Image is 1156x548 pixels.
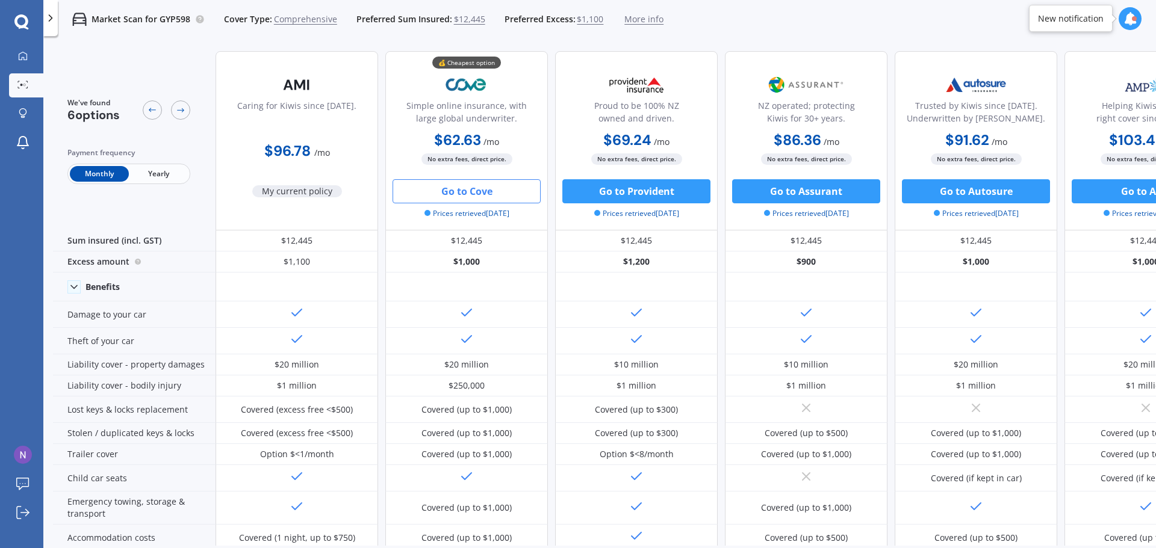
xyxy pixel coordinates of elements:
[449,380,485,392] div: $250,000
[931,472,1022,484] div: Covered (if kept in car)
[385,251,548,272] div: $1,000
[424,208,509,219] span: Prices retrieved [DATE]
[53,230,216,251] div: Sum insured (incl. GST)
[936,70,1016,100] img: Autosure.webp
[241,404,353,416] div: Covered (excess free <$500)
[931,448,1021,460] div: Covered (up to $1,000)
[764,208,849,219] span: Prices retrieved [DATE]
[67,107,120,123] span: 6 options
[53,251,216,272] div: Excess amount
[53,301,216,328] div: Damage to your car
[591,153,682,165] span: No extra fees, direct price.
[905,99,1047,129] div: Trusted by Kiwis since [DATE]. Underwritten by [PERSON_NAME].
[765,532,848,544] div: Covered (up to $500)
[1038,13,1104,25] div: New notification
[956,380,996,392] div: $1 million
[421,427,512,439] div: Covered (up to $1,000)
[931,427,1021,439] div: Covered (up to $1,000)
[555,251,718,272] div: $1,200
[505,13,576,25] span: Preferred Excess:
[765,427,848,439] div: Covered (up to $500)
[356,13,452,25] span: Preferred Sum Insured:
[421,404,512,416] div: Covered (up to $1,000)
[786,380,826,392] div: $1 million
[483,136,499,147] span: / mo
[774,131,821,149] b: $86.36
[577,13,603,25] span: $1,100
[594,208,679,219] span: Prices retrieved [DATE]
[761,448,851,460] div: Covered (up to $1,000)
[314,147,330,158] span: / mo
[216,230,378,251] div: $12,445
[562,179,710,203] button: Go to Provident
[732,179,880,203] button: Go to Assurant
[53,491,216,525] div: Emergency towing, storage & transport
[603,131,651,149] b: $69.24
[274,13,337,25] span: Comprehensive
[555,230,718,251] div: $12,445
[427,70,506,100] img: Cove.webp
[252,185,342,197] span: My current policy
[67,147,190,159] div: Payment frequency
[761,153,852,165] span: No extra fees, direct price.
[241,427,353,439] div: Covered (excess free <$500)
[53,396,216,423] div: Lost keys & locks replacement
[761,502,851,514] div: Covered (up to $1,000)
[275,359,319,371] div: $20 million
[421,448,512,460] div: Covered (up to $1,000)
[895,230,1057,251] div: $12,445
[85,282,120,292] div: Benefits
[421,502,512,514] div: Covered (up to $1,000)
[444,359,489,371] div: $20 million
[224,13,272,25] span: Cover Type:
[725,230,887,251] div: $12,445
[53,375,216,396] div: Liability cover - bodily injury
[216,251,378,272] div: $1,100
[396,99,538,129] div: Simple online insurance, with large global underwriter.
[432,57,501,69] div: 💰 Cheapest option
[617,380,656,392] div: $1 million
[393,179,541,203] button: Go to Cove
[595,427,678,439] div: Covered (up to $300)
[72,12,87,26] img: car.f15378c7a67c060ca3f3.svg
[954,359,998,371] div: $20 million
[595,404,678,416] div: Covered (up to $300)
[434,131,481,149] b: $62.63
[53,465,216,491] div: Child car seats
[766,70,846,100] img: Assurant.png
[824,136,839,147] span: / mo
[237,99,356,129] div: Caring for Kiwis since [DATE].
[129,166,188,182] span: Yearly
[600,448,674,460] div: Option $<8/month
[454,13,485,25] span: $12,445
[895,251,1057,272] div: $1,000
[784,359,828,371] div: $10 million
[53,444,216,465] div: Trailer cover
[385,230,548,251] div: $12,445
[14,446,32,464] img: ACg8ocLasFLvya1g4slqR9Cylwljks5up9aMZ5ftR6Nr02zXUthIJw=s96-c
[421,532,512,544] div: Covered (up to $1,000)
[257,70,337,100] img: AMI-text-1.webp
[945,131,989,149] b: $91.62
[614,359,659,371] div: $10 million
[624,13,663,25] span: More info
[725,251,887,272] div: $900
[902,179,1050,203] button: Go to Autosure
[565,99,707,129] div: Proud to be 100% NZ owned and driven.
[992,136,1007,147] span: / mo
[654,136,670,147] span: / mo
[53,354,216,375] div: Liability cover - property damages
[67,97,120,108] span: We've found
[92,13,190,25] p: Market Scan for GYP598
[735,99,877,129] div: NZ operated; protecting Kiwis for 30+ years.
[934,532,1018,544] div: Covered (up to $500)
[931,153,1022,165] span: No extra fees, direct price.
[53,423,216,444] div: Stolen / duplicated keys & locks
[277,380,317,392] div: $1 million
[239,532,355,544] div: Covered (1 night, up to $750)
[53,328,216,354] div: Theft of your car
[70,166,129,182] span: Monthly
[421,153,512,165] span: No extra fees, direct price.
[934,208,1019,219] span: Prices retrieved [DATE]
[264,141,311,160] b: $96.78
